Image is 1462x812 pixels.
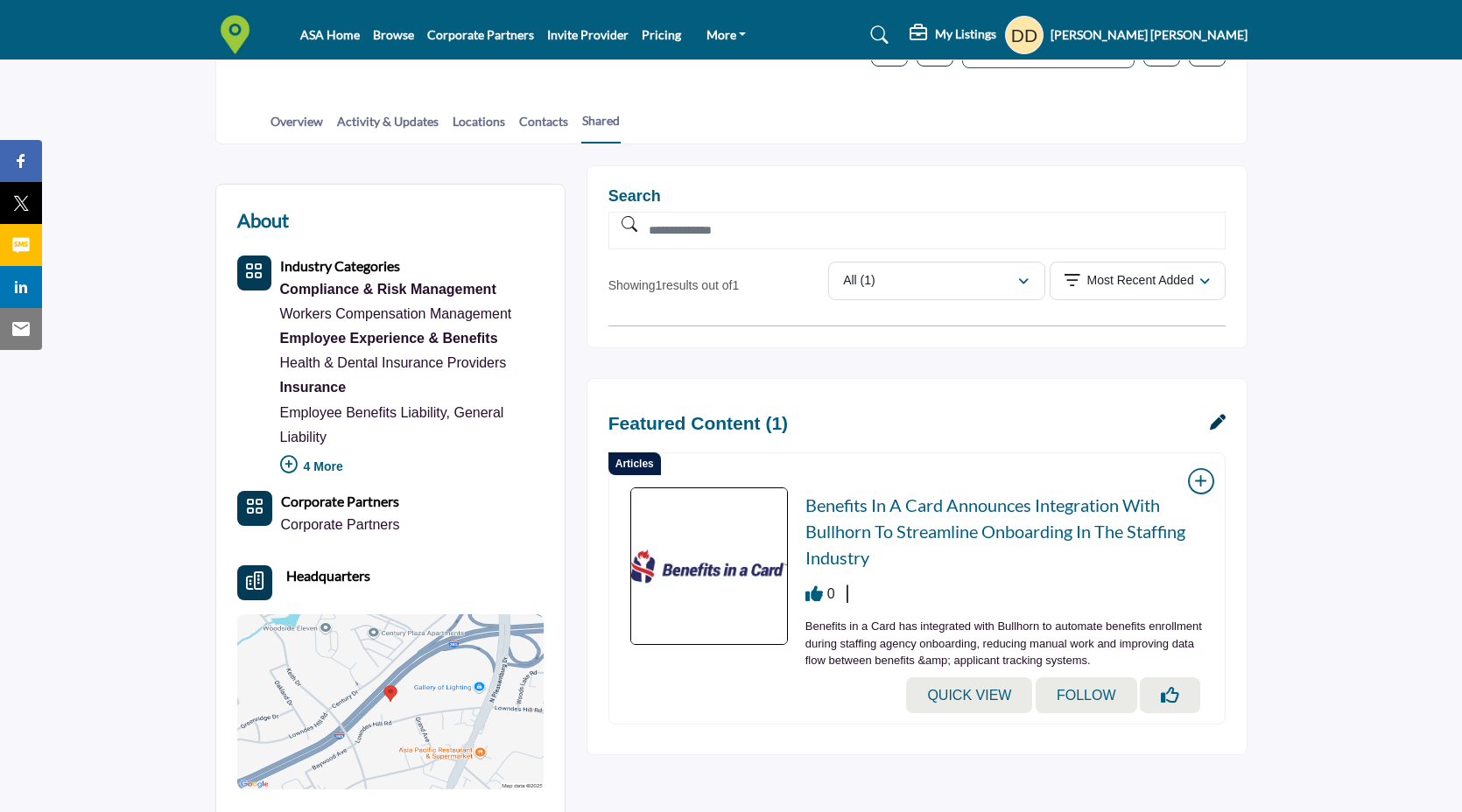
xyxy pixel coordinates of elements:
[280,259,400,274] a: Industry Categories
[655,278,662,292] span: 1
[581,111,621,143] a: Shared
[280,450,544,488] p: 4 More
[237,255,271,290] button: Category Icon
[1036,677,1137,713] button: Follow
[828,262,1045,300] button: All (1)
[373,27,414,42] a: Browse
[843,272,875,290] p: All (1)
[694,23,759,47] a: More
[280,355,507,370] a: Health & Dental Insurance Providers
[518,112,569,143] a: Contacts
[608,412,788,434] h2: Featured Content (1)
[237,491,272,526] button: Category Icon
[280,306,512,321] a: Workers Compensation Management
[237,206,289,234] h2: About
[237,614,544,789] img: Location Map
[280,375,544,400] div: Specialized insurance coverage including professional liability and workers' compensation for sta...
[615,456,654,472] p: Articles
[286,565,370,586] b: Headquarters
[280,257,400,274] b: Industry Categories
[280,277,544,302] div: Services to ensure staffing companies meet regulatory requirements and manage legal risks.
[280,405,450,420] a: Employee Benefits Liability,
[732,278,739,292] span: 1
[280,375,544,400] a: Insurance
[854,21,900,49] a: Search
[547,27,629,42] a: Invite Provider
[805,492,1204,570] a: Benefits in a Card Announces Integration with Bullhorn to Streamline Onboarding in the Staffing I...
[281,494,399,509] a: Corporate Partners
[1005,16,1044,54] button: Show hide supplier dropdown
[1086,272,1193,290] p: Most Recent Added
[642,27,681,42] a: Pricing
[608,277,818,295] p: Showing results out of
[452,112,506,143] a: Locations
[237,565,272,600] button: Headquarter icon
[280,277,544,302] a: Compliance & Risk Management
[215,15,264,54] img: site Logo
[630,487,788,645] img: Benefits in a Card Announces Integration with Bullhorn to Streamline Onboarding in the Staffing I...
[280,326,544,351] a: Employee Experience & Benefits
[270,112,324,143] a: Overview
[827,584,835,605] span: 0
[1051,26,1248,44] h5: [PERSON_NAME] [PERSON_NAME]
[280,326,544,351] div: Solutions for enhancing workplace culture, employee satisfaction, and benefits administration.
[608,187,1226,206] h1: Search
[300,27,360,42] a: ASA Home
[1057,686,1116,704] p: Follow
[280,405,504,444] a: General Liability
[935,26,996,42] h5: My Listings
[427,27,534,42] a: Corporate Partners
[927,686,1011,704] p: Quick View
[805,619,1202,667] a: Benefits in a Card has integrated with Bullhorn to automate benefits enrollment during staffing a...
[281,493,399,509] b: Corporate Partners
[910,24,996,45] div: My Listings
[336,112,439,143] a: Activity & Updates
[1050,262,1226,300] button: Most Recent Added
[281,517,400,532] a: Corporate Partners
[1140,677,1200,713] button: Like Resources
[906,677,1032,713] button: Quick View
